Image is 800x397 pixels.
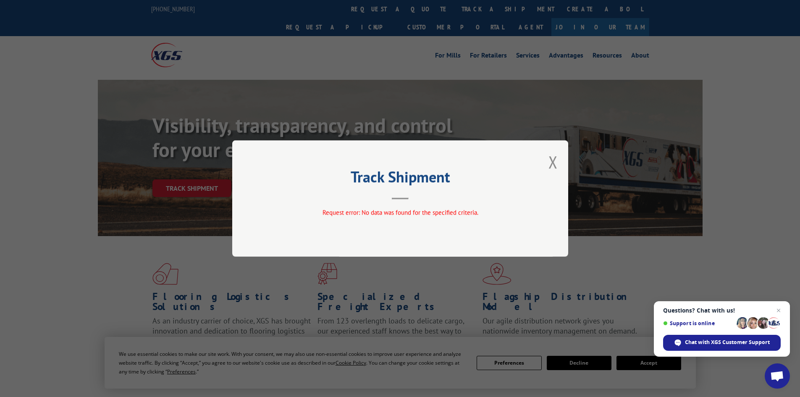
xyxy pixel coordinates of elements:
[685,339,770,346] span: Chat with XGS Customer Support
[274,171,526,187] h2: Track Shipment
[765,363,790,389] div: Open chat
[663,307,781,314] span: Questions? Chat with us!
[774,305,784,315] span: Close chat
[322,208,478,216] span: Request error: No data was found for the specified criteria.
[663,335,781,351] div: Chat with XGS Customer Support
[663,320,734,326] span: Support is online
[548,151,558,173] button: Close modal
